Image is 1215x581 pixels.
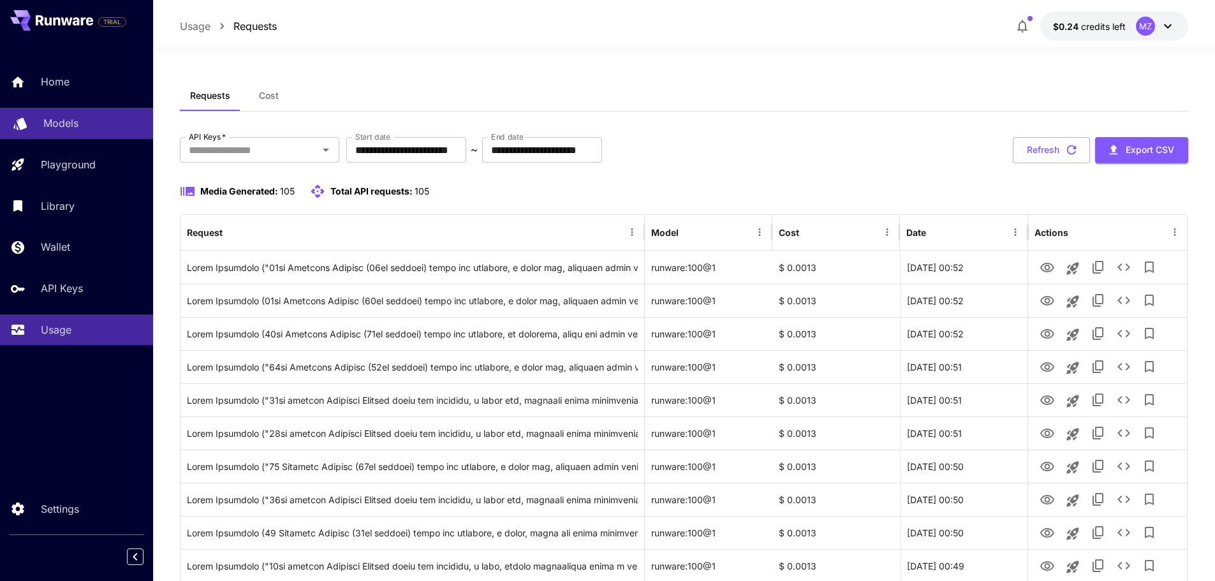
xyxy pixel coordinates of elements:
[800,223,818,241] button: Sort
[41,74,70,89] p: Home
[772,416,900,450] div: $ 0.0013
[1035,552,1060,578] button: View
[187,384,638,416] div: Click to copy prompt
[1035,287,1060,313] button: View
[645,416,772,450] div: runware:100@1
[680,223,698,241] button: Sort
[43,115,78,131] p: Models
[900,450,1027,483] div: 30 Sep, 2025 00:50
[355,131,390,142] label: Start date
[1111,520,1137,545] button: See details
[187,284,638,317] div: Click to copy prompt
[1111,254,1137,280] button: See details
[927,223,945,241] button: Sort
[1137,254,1162,280] button: Add to library
[1111,487,1137,512] button: See details
[187,517,638,549] div: Click to copy prompt
[317,141,335,159] button: Open
[878,223,896,241] button: Menu
[187,450,638,483] div: Click to copy prompt
[1111,453,1137,479] button: See details
[1137,487,1162,512] button: Add to library
[1086,420,1111,446] button: Copy TaskUUID
[190,90,230,101] span: Requests
[645,450,772,483] div: runware:100@1
[1086,520,1111,545] button: Copy TaskUUID
[1086,254,1111,280] button: Copy TaskUUID
[645,383,772,416] div: runware:100@1
[415,186,429,196] span: 105
[1035,420,1060,446] button: View
[330,186,413,196] span: Total API requests:
[900,284,1027,317] div: 30 Sep, 2025 00:52
[1086,387,1111,413] button: Copy TaskUUID
[623,223,641,241] button: Menu
[645,483,772,516] div: runware:100@1
[1086,553,1111,578] button: Copy TaskUUID
[1035,386,1060,413] button: View
[1086,487,1111,512] button: Copy TaskUUID
[187,318,638,350] div: Click to copy prompt
[772,483,900,516] div: $ 0.0013
[1111,553,1137,578] button: See details
[1060,289,1086,314] button: Launch in playground
[41,322,71,337] p: Usage
[645,516,772,549] div: runware:100@1
[1111,354,1137,379] button: See details
[772,383,900,416] div: $ 0.0013
[98,14,126,29] span: Add your payment card to enable full platform functionality.
[772,516,900,549] div: $ 0.0013
[1060,355,1086,381] button: Launch in playground
[187,351,638,383] div: Click to copy prompt
[1137,420,1162,446] button: Add to library
[41,239,70,254] p: Wallet
[651,227,679,238] div: Model
[1035,486,1060,512] button: View
[1095,137,1188,163] button: Export CSV
[1060,422,1086,447] button: Launch in playground
[180,18,277,34] nav: breadcrumb
[187,483,638,516] div: Click to copy prompt
[772,450,900,483] div: $ 0.0013
[900,416,1027,450] div: 30 Sep, 2025 00:51
[1053,21,1081,32] span: $0.24
[900,383,1027,416] div: 30 Sep, 2025 00:51
[1060,521,1086,547] button: Launch in playground
[180,18,210,34] a: Usage
[645,284,772,317] div: runware:100@1
[1111,420,1137,446] button: See details
[1137,288,1162,313] button: Add to library
[187,227,223,238] div: Request
[751,223,769,241] button: Menu
[772,317,900,350] div: $ 0.0013
[1013,137,1090,163] button: Refresh
[1081,21,1126,32] span: credits left
[1035,453,1060,479] button: View
[1006,223,1024,241] button: Menu
[645,350,772,383] div: runware:100@1
[900,516,1027,549] div: 30 Sep, 2025 00:50
[1136,17,1155,36] div: MZ
[99,17,126,27] span: TRIAL
[187,417,638,450] div: Click to copy prompt
[779,227,799,238] div: Cost
[471,142,478,158] p: ~
[1137,387,1162,413] button: Add to library
[1035,254,1060,280] button: View
[233,18,277,34] a: Requests
[127,548,144,565] button: Collapse sidebar
[136,545,153,568] div: Collapse sidebar
[772,350,900,383] div: $ 0.0013
[259,90,279,101] span: Cost
[1137,453,1162,479] button: Add to library
[772,284,900,317] div: $ 0.0013
[1111,387,1137,413] button: See details
[1111,288,1137,313] button: See details
[41,501,79,517] p: Settings
[1137,354,1162,379] button: Add to library
[187,251,638,284] div: Click to copy prompt
[1166,223,1184,241] button: Menu
[1035,320,1060,346] button: View
[41,198,75,214] p: Library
